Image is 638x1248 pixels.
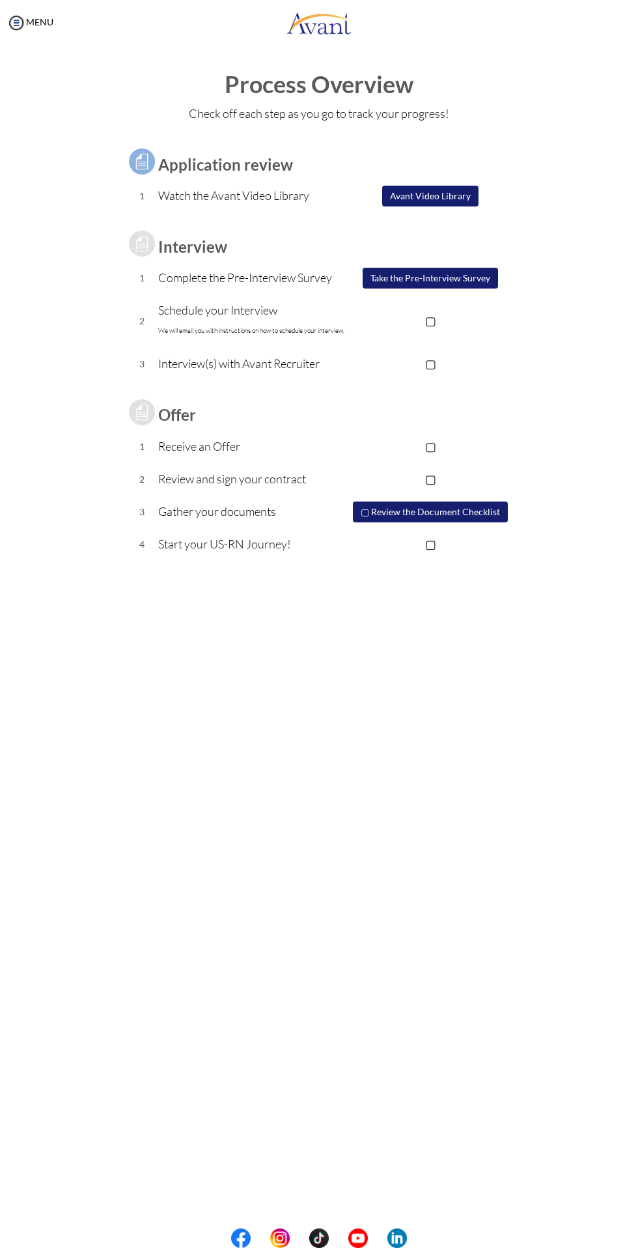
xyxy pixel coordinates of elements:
[158,155,293,174] b: Application review
[309,1228,329,1248] img: tt.png
[158,237,227,256] b: Interview
[368,1228,387,1248] img: blank.png
[158,535,348,553] p: Start your US-RN Journey!
[13,104,625,122] p: Check off each step as you go to track your progress!
[158,470,348,488] p: Review and sign your contract
[348,354,513,373] p: ▢
[126,463,159,496] td: 2
[158,502,348,520] p: Gather your documents
[270,1228,290,1248] img: in.png
[126,431,159,463] td: 1
[329,1228,348,1248] img: blank.png
[158,326,344,335] font: We will email you with instructions on how to schedule your interview.
[363,268,498,289] button: Take the Pre-Interview Survey
[158,301,348,340] p: Schedule your Interview
[251,1228,270,1248] img: blank.png
[348,437,513,455] p: ▢
[382,186,478,206] button: Avant Video Library
[126,528,159,561] td: 4
[126,180,159,212] td: 1
[158,186,348,205] p: Watch the Avant Video Library
[348,535,513,553] p: ▢
[348,311,513,330] p: ▢
[348,470,513,488] p: ▢
[158,405,196,424] b: Offer
[158,437,348,455] p: Receive an Offer
[126,145,158,178] img: icon-test.png
[126,227,158,260] img: icon-test-grey.png
[387,1228,407,1248] img: li.png
[7,16,53,27] a: MENU
[126,396,158,429] img: icon-test-grey.png
[126,294,159,348] td: 2
[126,348,159,380] td: 3
[126,262,159,294] td: 1
[231,1228,251,1248] img: fb.png
[126,496,159,528] td: 3
[290,1228,309,1248] img: blank.png
[353,502,508,522] button: ▢ Review the Document Checklist
[348,1228,368,1248] img: yt.png
[158,268,348,287] p: Complete the Pre-Interview Survey
[158,354,348,373] p: Interview(s) with Avant Recruiter
[13,72,625,98] h1: Process Overview
[286,3,352,42] img: logo.png
[7,13,26,33] img: icon-menu.png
